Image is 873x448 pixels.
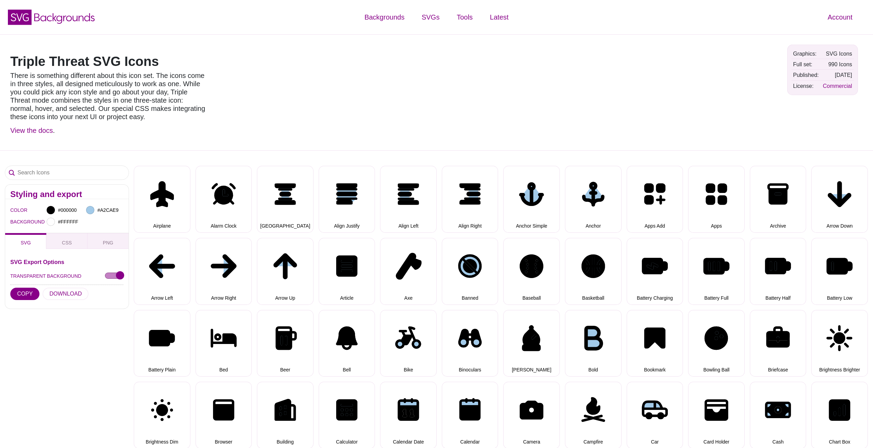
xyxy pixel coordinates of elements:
[750,310,806,377] button: Briefcase
[627,310,683,377] button: Bookmark
[811,238,868,305] button: Battery Low
[10,71,206,121] p: There is something different about this icon set. The icons come in three styles, all designed me...
[481,7,517,27] a: Latest
[380,238,437,305] button: Axe
[791,59,821,69] td: Full set:
[750,238,806,305] button: Battery Half
[380,166,437,233] button: Align Left
[196,166,252,233] button: Alarm Clock
[319,310,375,377] button: Bell
[503,310,560,377] button: [PERSON_NAME]
[10,127,53,134] a: View the docs
[62,240,72,245] span: CSS
[823,83,852,89] a: Commercial
[791,70,821,80] td: Published:
[688,166,745,233] button: Apps
[134,238,190,305] button: Arrow Left
[819,7,861,27] a: Account
[257,310,314,377] button: Beer
[10,192,123,197] h2: Styling and export
[356,7,413,27] a: Backgrounds
[688,238,745,305] button: Battery Full
[811,310,868,377] button: Brightness Brighter
[257,166,314,233] button: [GEOGRAPHIC_DATA]
[103,240,113,245] span: PNG
[10,272,81,280] label: TRANSPARENT BACKGROUND
[442,310,498,377] button: Binoculars
[196,238,252,305] button: Arrow Right
[565,310,622,377] button: Bold
[448,7,481,27] a: Tools
[413,7,448,27] a: SVGs
[10,206,19,215] label: COLOR
[10,55,206,68] h1: Triple Threat SVG Icons
[10,288,39,300] button: COPY
[134,310,190,377] button: Battery Plain
[380,310,437,377] button: Bike
[442,166,498,233] button: Align Right
[442,238,498,305] button: Banned
[503,238,560,305] button: Baseball
[627,238,683,305] button: Battery Charging
[10,259,123,265] h3: SVG Export Options
[319,238,375,305] button: Article
[46,233,87,249] button: CSS
[688,310,745,377] button: Bowling Ball
[821,59,854,69] td: 990 Icons
[10,126,206,135] p: .
[319,166,375,233] button: Align Justify
[627,166,683,233] button: Apps Add
[43,288,89,300] button: DOWNLOAD
[565,166,622,233] button: Anchor
[791,81,821,91] td: License:
[821,70,854,80] td: [DATE]
[791,49,821,59] td: Graphics:
[134,166,190,233] button: Airplane
[503,166,560,233] button: Anchor Simple
[10,217,19,226] label: BACKGROUND
[811,166,868,233] button: Arrow Down
[257,238,314,305] button: Arrow Up
[750,166,806,233] button: Archive
[821,49,854,59] td: SVG Icons
[87,233,129,249] button: PNG
[5,166,129,180] input: Search Icons
[196,310,252,377] button: Bed
[565,238,622,305] button: Basketball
